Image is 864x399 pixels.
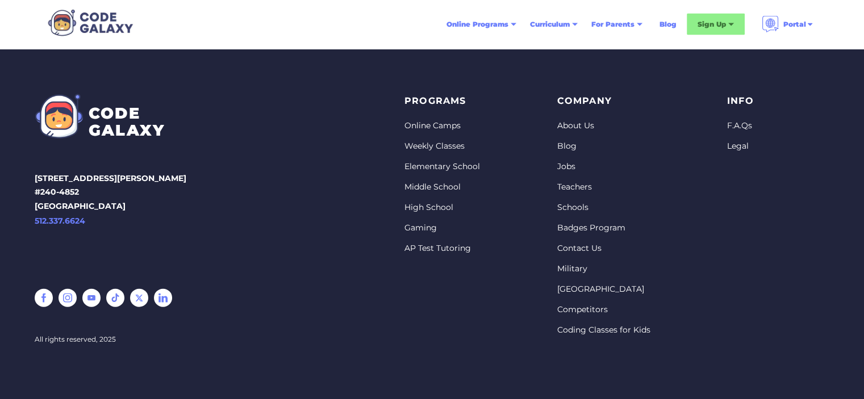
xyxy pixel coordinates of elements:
div: For Parents [591,19,635,30]
a: 512.337.6624 [35,214,186,228]
a: F.A.Qs [727,120,754,132]
a: Coding Classes for Kids [557,325,650,336]
div: Portal [755,11,821,37]
a: Contact Us [557,243,650,254]
div: For Parents [585,14,649,35]
a: Weekly Classes [404,141,480,152]
div: Sign Up [698,19,726,30]
a: Schools [557,202,650,213]
div: Curriculum [523,14,585,35]
a: Teachers [557,182,650,193]
div: Sign Up [687,14,745,35]
a: Middle School [404,182,480,193]
a: Elementary School [404,161,480,173]
a: [GEOGRAPHIC_DATA] [557,284,650,295]
a: AP Test Tutoring [404,243,480,254]
a: Badges Program [557,222,650,234]
a: Gaming [404,222,480,234]
a: About Us [557,120,650,132]
a: Blog [557,141,650,152]
div: Portal [783,19,806,30]
a: Legal [727,141,754,152]
a: Blog [653,14,683,35]
a: CODEGALAXY [35,94,186,139]
div: All rights reserved, 2025 [35,334,186,345]
div: Online Programs [440,14,523,35]
div: CODE GALAXY [89,105,165,139]
p: info [727,94,754,109]
a: Online Camps [404,120,480,132]
p: PROGRAMS [404,94,480,109]
a: Competitors [557,304,650,316]
div: Curriculum [530,19,570,30]
a: Military [557,263,650,275]
p: Company [557,94,650,109]
a: Jobs [557,161,650,173]
a: High School [404,202,480,213]
div: Online Programs [446,19,508,30]
p: [STREET_ADDRESS][PERSON_NAME] #240-4852 [GEOGRAPHIC_DATA] [35,171,186,251]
